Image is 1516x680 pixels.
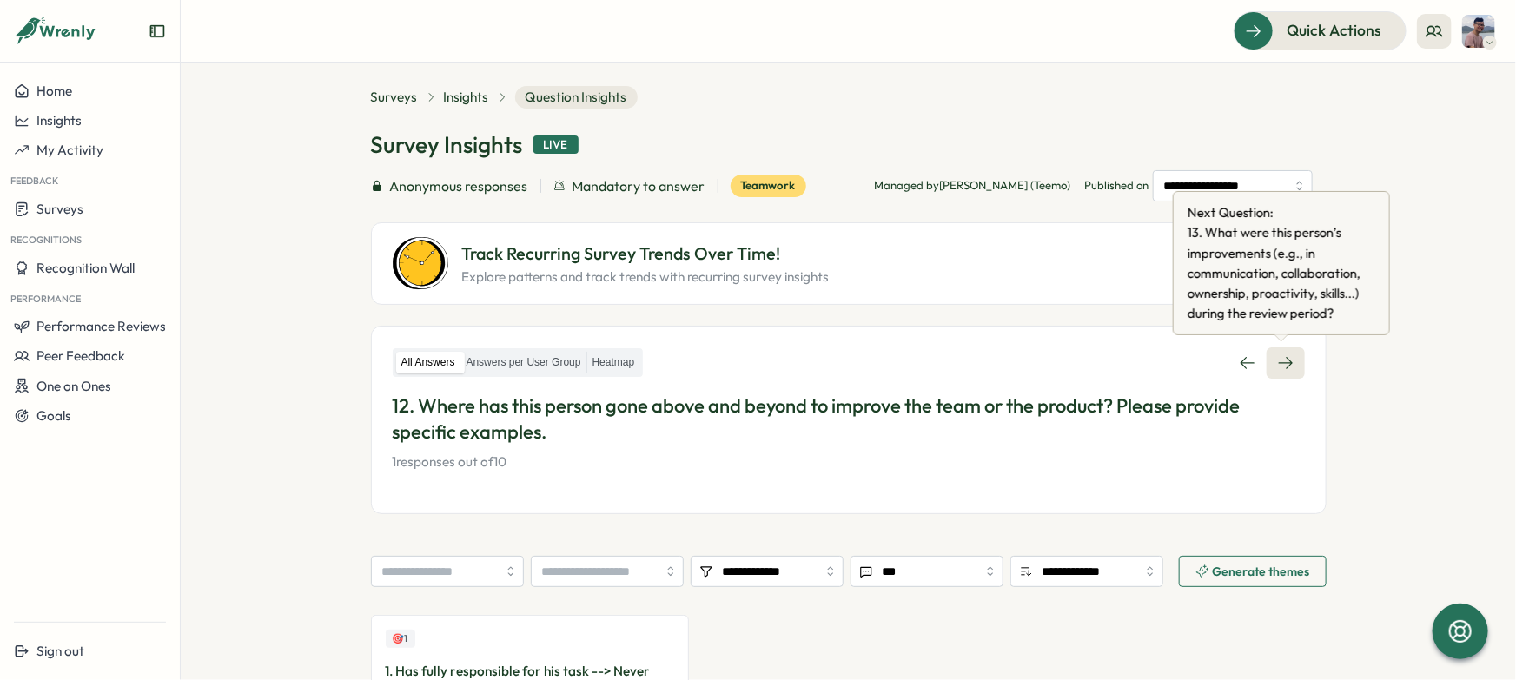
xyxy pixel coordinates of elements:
[1462,15,1495,48] img: Son Tran (Teemo)
[587,352,640,373] label: Heatmap
[940,178,1071,192] span: [PERSON_NAME] (Teemo)
[36,347,125,364] span: Peer Feedback
[36,142,103,158] span: My Activity
[515,86,638,109] span: Question Insights
[461,352,586,373] label: Answers per User Group
[1188,222,1396,323] span: 13 . What were this person’s improvements (e.g., in communication, collaboration, ownership, proa...
[386,630,415,648] div: Upvotes
[36,260,135,276] span: Recognition Wall
[1179,556,1327,587] button: Generate themes
[36,643,84,659] span: Sign out
[36,112,82,129] span: Insights
[1213,565,1310,578] span: Generate themes
[462,241,830,267] p: Track Recurring Survey Trends Over Time!
[36,378,111,394] span: One on Ones
[371,129,523,160] h1: Survey Insights
[371,88,418,107] a: Surveys
[573,175,705,197] span: Mandatory to answer
[875,178,1071,194] p: Managed by
[36,201,83,217] span: Surveys
[390,175,528,197] span: Anonymous responses
[462,267,830,287] p: Explore patterns and track trends with recurring survey insights
[1234,11,1407,50] button: Quick Actions
[444,88,489,107] a: Insights
[1085,170,1313,201] span: Published on
[396,352,460,373] label: All Answers
[393,393,1305,446] p: 12. Where has this person gone above and beyond to improve the team or the product? Please provid...
[36,83,72,99] span: Home
[36,318,166,334] span: Performance Reviews
[533,135,579,155] div: Live
[149,23,166,40] button: Expand sidebar
[393,452,1305,472] p: 1 responses out of 10
[1188,202,1396,222] span: Next Question:
[36,407,71,424] span: Goals
[731,175,806,197] div: Teamwork
[1287,19,1381,42] span: Quick Actions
